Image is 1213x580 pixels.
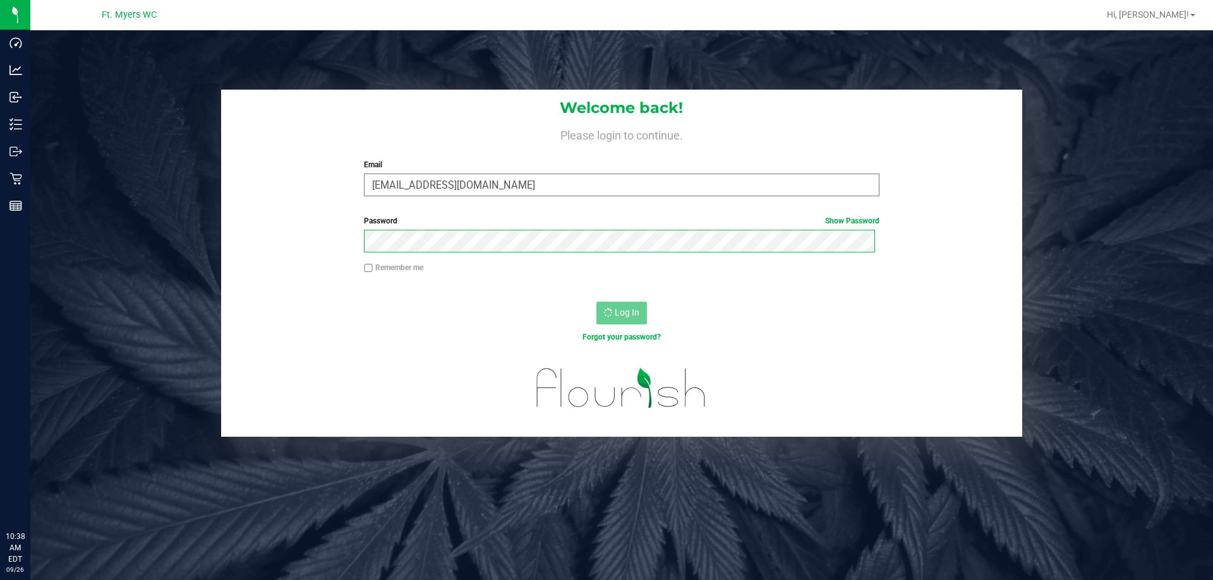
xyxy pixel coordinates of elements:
[6,531,25,565] p: 10:38 AM EDT
[615,307,639,317] span: Log In
[6,565,25,574] p: 09/26
[582,333,661,341] a: Forgot your password?
[596,302,647,324] button: Log In
[9,118,22,131] inline-svg: Inventory
[364,264,373,273] input: Remember me
[9,145,22,158] inline-svg: Outbound
[9,91,22,104] inline-svg: Inbound
[9,172,22,185] inline-svg: Retail
[9,64,22,76] inline-svg: Analytics
[221,126,1022,141] h4: Please login to continue.
[221,100,1022,116] h1: Welcome back!
[364,216,397,225] span: Password
[364,159,879,170] label: Email
[1107,9,1189,20] span: Hi, [PERSON_NAME]!
[102,9,157,20] span: Ft. Myers WC
[364,262,423,273] label: Remember me
[9,199,22,212] inline-svg: Reports
[9,37,22,49] inline-svg: Dashboard
[521,356,721,420] img: flourish_logo.svg
[825,216,879,225] a: Show Password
